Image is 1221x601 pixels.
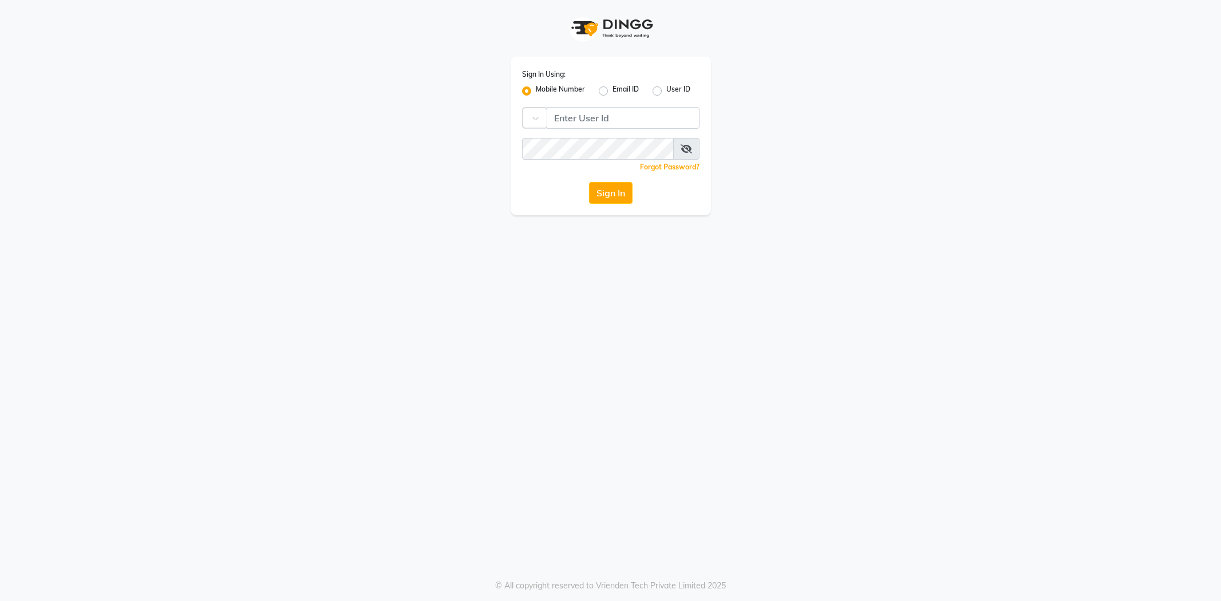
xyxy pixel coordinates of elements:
input: Username [522,138,674,160]
input: Username [547,107,700,129]
label: Email ID [613,84,639,98]
label: Sign In Using: [522,69,566,80]
label: User ID [666,84,690,98]
label: Mobile Number [536,84,585,98]
img: logo1.svg [565,11,657,45]
a: Forgot Password? [640,163,700,171]
button: Sign In [589,182,633,204]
